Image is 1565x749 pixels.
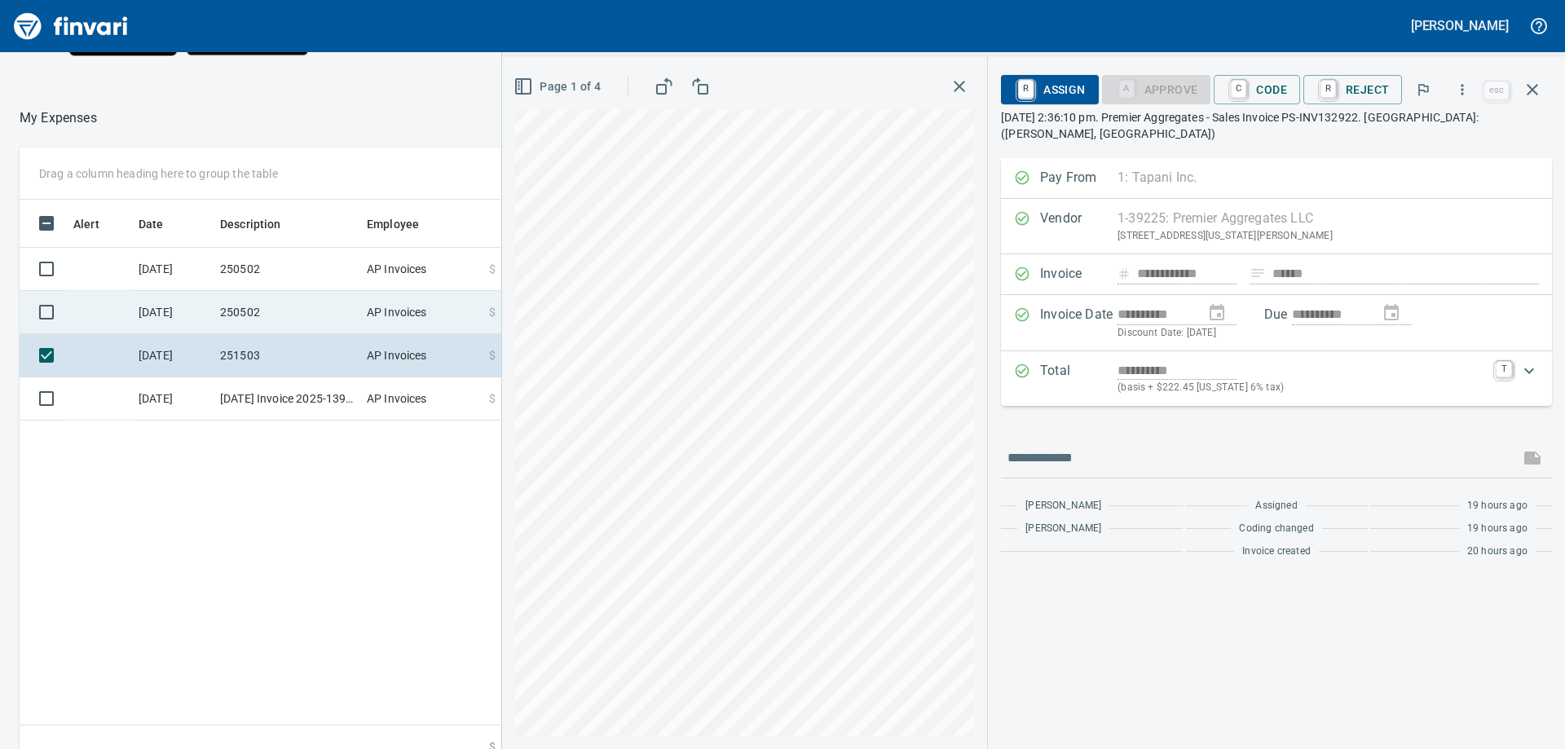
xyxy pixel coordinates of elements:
td: 251503 [214,334,360,377]
span: 19 hours ago [1467,498,1528,514]
span: Date [139,214,185,234]
h5: [PERSON_NAME] [1411,17,1509,34]
span: Description [220,214,302,234]
span: [PERSON_NAME] [1025,521,1101,537]
span: $ [489,304,496,320]
button: More [1444,72,1480,108]
span: Coding changed [1239,521,1313,537]
button: RReject [1303,75,1402,104]
td: [DATE] [132,291,214,334]
div: Coding Required [1102,82,1211,95]
div: Expand [1001,351,1552,406]
p: Total [1040,361,1118,396]
span: Amount [495,214,558,234]
a: T [1496,361,1512,377]
a: C [1231,80,1246,98]
span: Alert [73,214,99,234]
span: 19 hours ago [1467,521,1528,537]
button: Page 1 of 4 [510,72,607,102]
td: AP Invoices [360,334,483,377]
span: Close invoice [1480,70,1552,109]
span: Date [139,214,164,234]
span: Description [220,214,281,234]
td: [DATE] [132,248,214,291]
span: $ [489,261,496,277]
span: [PERSON_NAME] [1025,498,1101,514]
span: Employee [367,214,440,234]
span: Employee [367,214,419,234]
p: [DATE] 2:36:10 pm. Premier Aggregates - Sales Invoice PS-INV132922. [GEOGRAPHIC_DATA]: ([PERSON_N... [1001,109,1552,142]
span: Page 1 of 4 [517,77,601,97]
td: [DATE] [132,377,214,421]
button: [PERSON_NAME] [1407,13,1513,38]
span: This records your message into the invoice and notifies anyone mentioned [1513,438,1552,478]
a: esc [1484,82,1509,99]
a: R [1320,80,1336,98]
span: Assign [1014,76,1085,104]
td: [DATE] Invoice 2025-1393 from Superior Blasting Inc. (1-39728) [214,377,360,421]
span: Reject [1316,76,1389,104]
span: $ [489,390,496,407]
span: Code [1227,76,1287,104]
img: Finvari [10,7,132,46]
td: AP Invoices [360,291,483,334]
a: R [1018,80,1034,98]
td: [DATE] [132,334,214,377]
span: Assigned [1255,498,1297,514]
p: Drag a column heading here to group the table [39,165,278,182]
button: CCode [1214,75,1300,104]
td: 250502 [214,291,360,334]
span: Invoice created [1242,544,1311,560]
td: AP Invoices [360,377,483,421]
span: $ [489,347,496,363]
p: My Expenses [20,108,97,128]
p: (basis + $222.45 [US_STATE] 6% tax) [1118,380,1486,396]
button: Flag [1405,72,1441,108]
button: RAssign [1001,75,1098,104]
span: 20 hours ago [1467,544,1528,560]
nav: breadcrumb [20,108,97,128]
span: Alert [73,214,121,234]
td: AP Invoices [360,248,483,291]
td: 250502 [214,248,360,291]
